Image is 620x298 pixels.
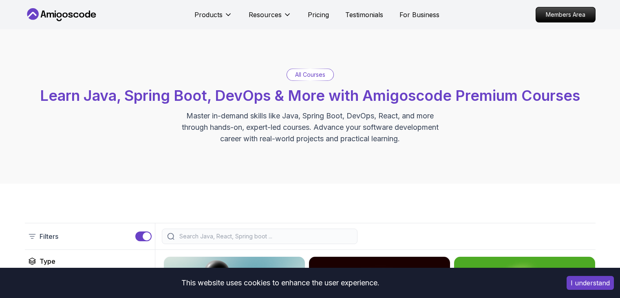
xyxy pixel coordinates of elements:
a: Pricing [308,10,329,20]
h2: Type [40,256,55,266]
p: Master in-demand skills like Java, Spring Boot, DevOps, React, and more through hands-on, expert-... [173,110,447,145]
a: Members Area [536,7,596,22]
button: Accept cookies [567,276,614,290]
button: Products [194,10,232,26]
p: Products [194,10,223,20]
p: All Courses [295,71,325,79]
a: Testimonials [345,10,383,20]
div: This website uses cookies to enhance the user experience. [6,274,554,292]
p: Filters [40,231,58,241]
a: For Business [399,10,439,20]
input: Search Java, React, Spring boot ... [178,232,352,240]
p: Resources [249,10,282,20]
span: Learn Java, Spring Boot, DevOps & More with Amigoscode Premium Courses [40,87,580,105]
button: Resources [249,10,291,26]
